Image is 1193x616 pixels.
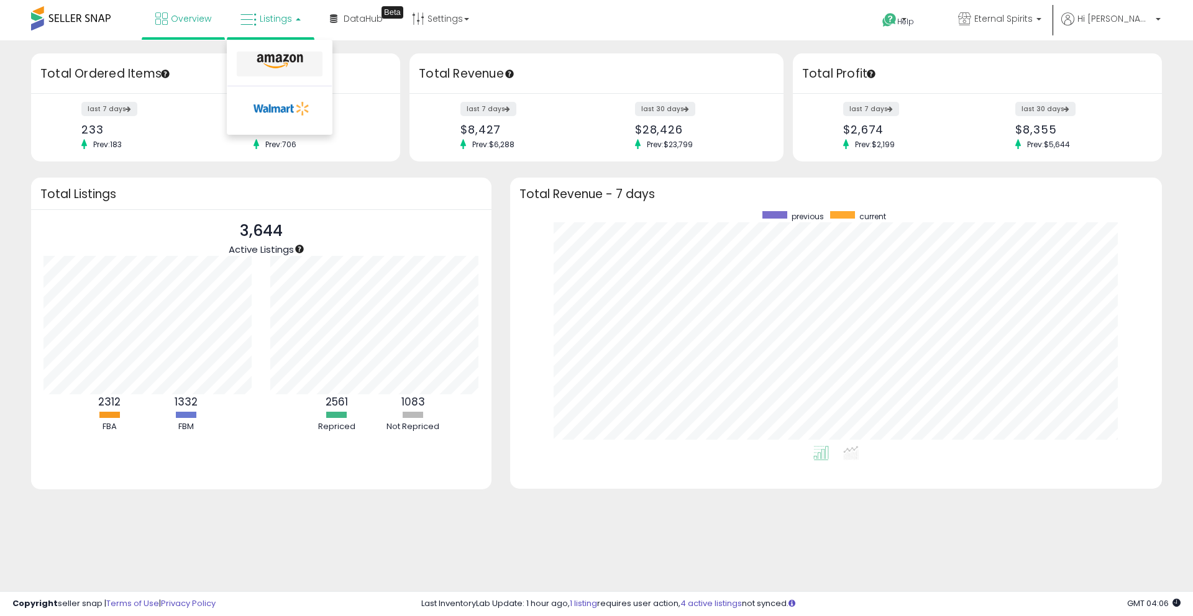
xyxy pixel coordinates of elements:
div: 821 [254,123,378,136]
span: Prev: $6,288 [466,139,521,150]
div: Repriced [299,421,374,433]
span: Prev: 706 [259,139,303,150]
span: current [859,211,886,222]
div: 233 [81,123,206,136]
h3: Total Revenue [419,65,774,83]
span: Overview [171,12,211,25]
span: Listings [260,12,292,25]
span: previous [792,211,824,222]
div: Tooltip anchor [866,68,877,79]
b: 2561 [326,394,348,409]
label: last 7 days [81,102,137,116]
h3: Total Profit [802,65,1153,83]
b: 2312 [98,394,121,409]
h3: Total Revenue - 7 days [519,189,1153,199]
div: FBA [72,421,147,433]
div: $2,674 [843,123,968,136]
div: Tooltip anchor [504,68,515,79]
span: Active Listings [229,243,294,256]
label: last 30 days [1015,102,1076,116]
b: 1332 [175,394,198,409]
span: Prev: $5,644 [1021,139,1076,150]
span: Help [897,16,914,27]
span: Prev: $2,199 [849,139,901,150]
div: Not Repriced [376,421,450,433]
div: Tooltip anchor [294,243,305,255]
span: Prev: 183 [87,139,128,150]
div: $8,355 [1015,123,1140,136]
h3: Total Ordered Items [40,65,391,83]
span: DataHub [344,12,383,25]
i: Get Help [882,12,897,28]
div: FBM [149,421,223,433]
div: Tooltip anchor [382,6,403,19]
a: Hi [PERSON_NAME] [1061,12,1161,40]
div: $28,426 [635,123,762,136]
label: last 7 days [843,102,899,116]
label: last 7 days [460,102,516,116]
div: $8,427 [460,123,587,136]
span: Prev: $23,799 [641,139,699,150]
a: Help [872,3,938,40]
label: last 30 days [635,102,695,116]
p: 3,644 [229,219,294,243]
h3: Total Listings [40,189,482,199]
span: Hi [PERSON_NAME] [1077,12,1152,25]
div: Tooltip anchor [160,68,171,79]
span: Eternal Spirits [974,12,1033,25]
b: 1083 [401,394,425,409]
